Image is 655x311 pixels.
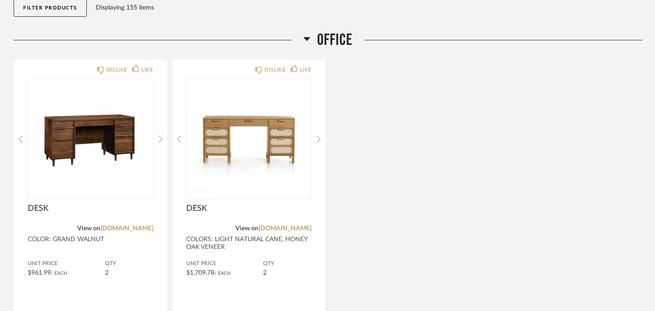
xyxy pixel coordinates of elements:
span: $1,709.78 [186,270,214,276]
span: Office [317,30,352,50]
span: QTY [105,260,154,267]
div: Displaying 155 items [96,3,638,13]
div: COLORS: LIGHT NATURAL CANE, HONEY OAK VENEER [186,236,312,251]
span: $961.99 [28,270,51,276]
span: View on [235,225,258,232]
div: DISLIKE [106,65,128,74]
img: undefined [186,79,312,192]
img: undefined [28,79,154,192]
span: DESK [186,204,312,214]
span: DESK [28,204,154,214]
div: DISLIKE [264,65,286,74]
span: View on [77,225,100,232]
span: / Each [214,271,231,276]
span: Unit Price [28,260,105,267]
span: 2 [105,270,109,276]
div: LIKE [141,65,153,74]
div: LIKE [300,65,312,74]
span: Unit Price [186,260,263,267]
div: 0 [28,79,154,192]
div: COLOR: GRAND WALNUT [28,236,154,243]
a: [DOMAIN_NAME] [100,225,154,232]
span: QTY [263,260,312,267]
div: 0 [186,79,312,192]
a: [DOMAIN_NAME] [258,225,312,232]
span: 2 [263,270,267,276]
span: / Each [51,271,67,276]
